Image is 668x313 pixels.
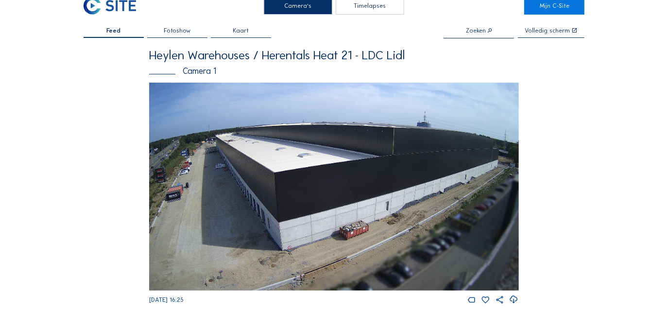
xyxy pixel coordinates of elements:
[149,83,518,291] img: Image
[149,296,184,303] span: [DATE] 16:25
[164,28,190,34] span: Fotoshow
[149,67,518,76] div: Camera 1
[149,49,518,61] div: Heylen Warehouses / Herentals Heat 21 - LDC Lidl
[525,28,570,34] div: Volledig scherm
[233,28,249,34] span: Kaart
[106,28,120,34] span: Feed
